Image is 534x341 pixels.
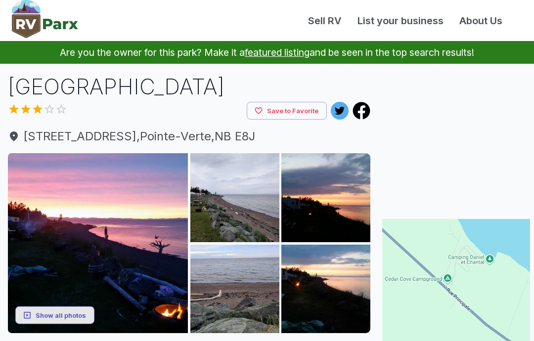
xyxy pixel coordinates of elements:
a: About Us [451,13,510,28]
img: AAcXr8qPO-UfeXTfDTXUz1iYS1PCUiVIHN7caiZG1n5qsrtpAMKM2PgpepYsd_-NZ9211sCnxCAJfOzR5hjhtBL0VbVF5zkc1... [190,153,279,242]
img: AAcXr8qJhSZuFE3AwC-Am-Nixg9fXq_oTxUT6KIuPk1epKzCuwT2Nh0xu8QwrQ240JmN9g7oGpCGolbB5b1Trdte0rOtz0ebI... [281,245,370,334]
img: AAcXr8p-kEoNNBiG1VerwKVDUmRf5pwbL38pupe4yCG2VAFXn0FQtl11fK5RPqC9kZqTPQbk6mcdmRA2W7ZPGYMI8FzxvN3MK... [8,153,188,333]
span: [STREET_ADDRESS] , Pointe-Verte , NB E8J [8,128,370,145]
img: AAcXr8ptTZ1oOpTzcqO4J2ilVor54XyYcAVd7vadl9q57DD-MQfdAoSgnnc0qthMM-i7mp-6eSLkdTEEafjhx6hNFG6PnDGH1... [190,245,279,334]
p: Are you the owner for this park? Make it a and be seen in the top search results! [12,41,522,64]
a: List your business [350,13,451,28]
a: [STREET_ADDRESS],Pointe-Verte,NB E8J [8,128,370,145]
a: featured listing [245,46,310,58]
img: AAcXr8qkzK-XOOLHyjk3t_klwivMp5LH0B5NNzc3TzZV4YQbB33DjFcPk58-ijyz1T_Q2agGk4P2Aefns1J_q7Fe7HdYHtDse... [281,153,370,242]
h1: [GEOGRAPHIC_DATA] [8,72,370,102]
button: Show all photos [15,306,94,324]
a: Sell RV [300,13,350,28]
iframe: Advertisement [382,72,530,195]
button: Save to Favorite [247,102,327,120]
